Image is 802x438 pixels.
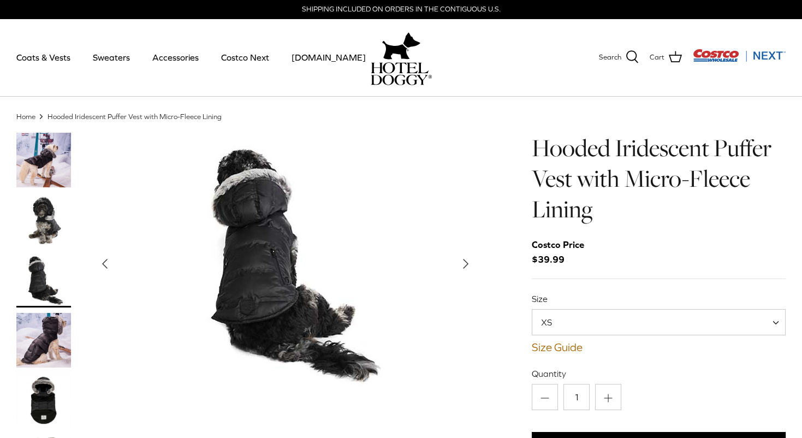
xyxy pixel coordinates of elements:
span: $39.99 [532,238,595,267]
a: Hooded Iridescent Puffer Vest with Micro-Fleece Lining [47,112,222,120]
h1: Hooded Iridescent Puffer Vest with Micro-Fleece Lining [532,133,786,225]
a: [DOMAIN_NAME] [282,39,376,76]
a: Thumbnail Link [16,133,71,187]
button: Previous [93,252,117,276]
a: Visit Costco Next [693,56,786,64]
nav: Breadcrumbs [16,111,786,122]
span: XS [532,309,786,335]
a: Show Gallery [93,133,478,395]
a: Thumbnail Link [16,313,71,368]
a: Thumbnail Link [16,373,71,428]
a: Accessories [142,39,209,76]
img: Costco Next [693,49,786,62]
a: Thumbnail Link [16,193,71,247]
img: hoteldoggycom [371,62,432,85]
a: Size Guide [532,341,786,354]
a: Thumbnail Link [16,253,71,307]
label: Size [532,293,786,305]
a: hoteldoggy.com hoteldoggycom [371,29,432,85]
span: Search [599,52,621,63]
div: Costco Price [532,238,584,252]
a: Sweaters [83,39,140,76]
a: Costco Next [211,39,279,76]
img: hoteldoggy.com [382,29,420,62]
span: Cart [650,52,664,63]
a: Search [599,50,639,64]
span: XS [532,316,574,328]
button: Next [454,252,478,276]
a: Coats & Vests [7,39,80,76]
a: Cart [650,50,682,64]
input: Quantity [563,384,590,410]
a: Home [16,112,35,120]
label: Quantity [532,368,786,380]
